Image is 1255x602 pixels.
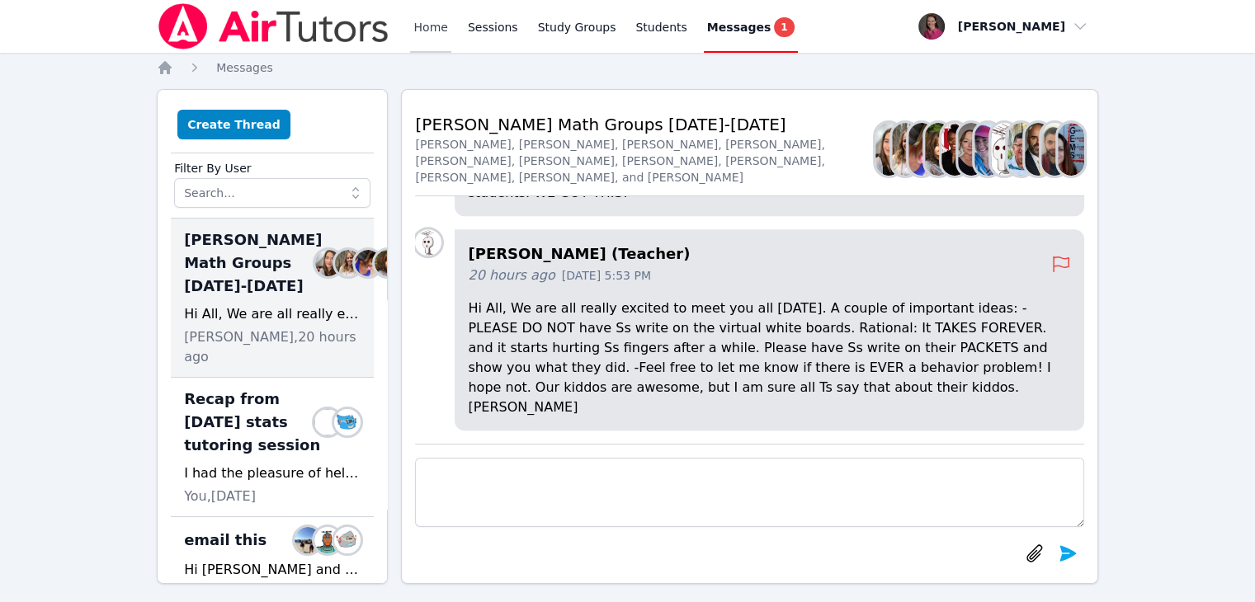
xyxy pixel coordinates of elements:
[1025,123,1051,176] img: Bernard Estephan
[958,123,984,176] img: Michelle Dalton
[334,409,361,435] img: Levi Williams
[314,527,341,553] img: Madison Wyse
[314,409,341,435] img: Carrie Williams
[315,250,342,276] img: Sarah Benzinger
[184,304,361,324] div: Hi All, We are all really excited to meet you all [DATE]. A couple of important ideas: -PLEASE DO...
[1041,123,1068,176] img: Diaa Walweel
[562,267,651,284] span: [DATE] 5:53 PM
[991,123,1017,176] img: Joyce Law
[925,123,951,176] img: Diana Carle
[216,61,273,74] span: Messages
[974,123,1001,176] img: Megan Nepshinsky
[415,113,875,136] h2: [PERSON_NAME] Math Groups [DATE]-[DATE]
[334,527,361,553] img: Don Wyse
[415,229,441,256] img: Joyce Law
[1058,123,1084,176] img: Leah Hoff
[184,487,256,506] span: You, [DATE]
[177,110,290,139] button: Create Thread
[157,3,390,49] img: Air Tutors
[941,123,968,176] img: Johnicia Haynes
[1007,123,1034,176] img: Jorge Calderon
[216,59,273,76] a: Messages
[774,17,794,37] span: 1
[908,123,935,176] img: Alexis Asiama
[174,178,370,208] input: Search...
[468,299,1070,417] p: Hi All, We are all really excited to meet you all [DATE]. A couple of important ideas: -PLEASE DO...
[184,560,361,580] div: Hi [PERSON_NAME] and [PERSON_NAME]! It was a was joy to get to work with you both this evening. Y...
[171,219,374,378] div: [PERSON_NAME] Math Groups [DATE]-[DATE]Sarah BenzingerSandra DavisAlexis AsiamaDiana CarleJohnici...
[157,59,1098,76] nav: Breadcrumb
[174,153,370,178] label: Filter By User
[468,266,554,285] span: 20 hours ago
[184,388,321,457] span: Recap from [DATE] stats tutoring session
[707,19,771,35] span: Messages
[171,378,374,517] div: Recap from [DATE] stats tutoring sessionCarrie WilliamsLevi WilliamsI had the pleasure of helping...
[375,250,401,276] img: Diana Carle
[295,527,321,553] img: Morgan Wyse
[355,250,381,276] img: Alexis Asiama
[468,242,1050,266] h4: [PERSON_NAME] (Teacher)
[415,136,875,186] div: [PERSON_NAME], [PERSON_NAME], [PERSON_NAME], [PERSON_NAME], [PERSON_NAME], [PERSON_NAME], [PERSON...
[184,327,361,367] span: [PERSON_NAME], 20 hours ago
[892,123,918,176] img: Sandra Davis
[184,463,361,483] div: I had the pleasure of helping [PERSON_NAME] review for his statistics exam [DATE]. At first, [PER...
[184,228,322,298] span: [PERSON_NAME] Math Groups [DATE]-[DATE]
[184,529,267,552] span: email this
[875,123,902,176] img: Sarah Benzinger
[335,250,361,276] img: Sandra Davis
